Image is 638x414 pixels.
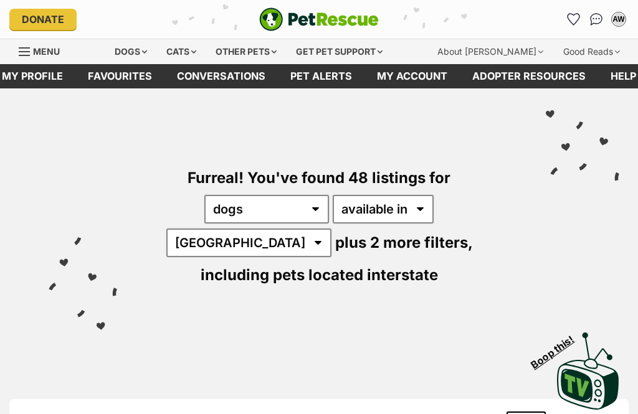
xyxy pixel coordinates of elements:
a: Menu [19,39,69,62]
a: conversations [164,64,278,88]
a: Favourites [564,9,584,29]
img: logo-e224e6f780fb5917bec1dbf3a21bbac754714ae5b6737aabdf751b685950b380.svg [259,7,379,31]
a: Pet alerts [278,64,364,88]
a: My account [364,64,460,88]
a: Adopter resources [460,64,598,88]
div: Dogs [106,39,156,64]
div: Good Reads [555,39,629,64]
span: Boop this! [529,326,586,370]
div: Cats [158,39,205,64]
span: including pets located interstate [201,266,438,284]
button: My account [609,9,629,29]
a: Conversations [586,9,606,29]
div: Other pets [207,39,285,64]
div: Get pet support [287,39,391,64]
span: plus 2 more filters, [335,233,472,252]
div: AW [612,13,625,26]
img: PetRescue TV logo [557,332,619,410]
div: About [PERSON_NAME] [429,39,552,64]
a: Boop this! [557,321,619,412]
a: Donate [9,9,77,30]
span: Menu [33,46,60,57]
a: Favourites [75,64,164,88]
a: PetRescue [259,7,379,31]
span: Furreal! You've found 48 listings for [188,169,450,187]
ul: Account quick links [564,9,629,29]
img: chat-41dd97257d64d25036548639549fe6c8038ab92f7586957e7f3b1b290dea8141.svg [590,13,603,26]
